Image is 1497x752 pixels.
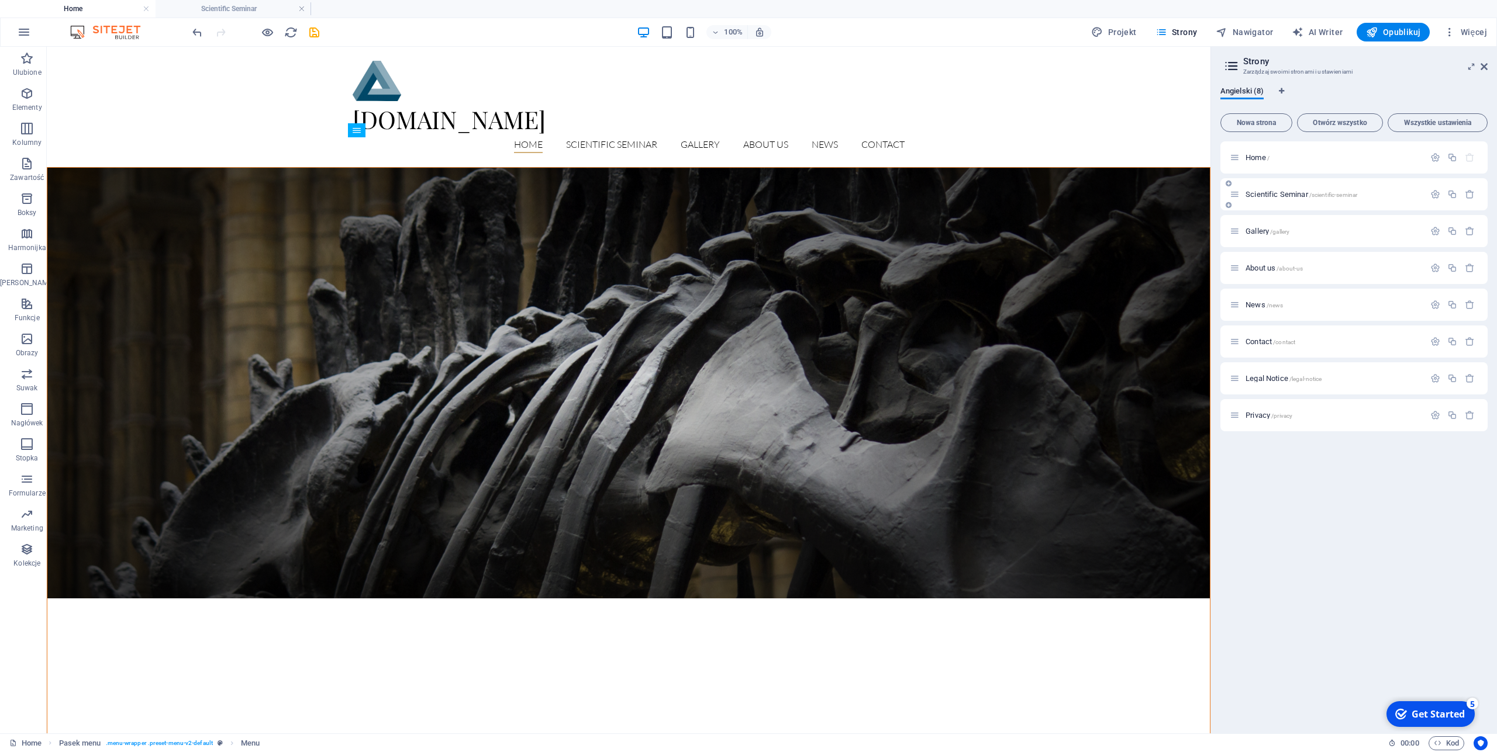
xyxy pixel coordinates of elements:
i: Ten element jest konfigurowalnym ustawieniem wstępnym [218,740,223,746]
div: Usuń [1465,373,1475,383]
button: Projekt [1086,23,1141,41]
div: Usuń [1465,300,1475,310]
span: Kliknij, aby otworzyć stronę [1246,264,1303,272]
div: Usuń [1465,337,1475,346]
span: /news [1267,302,1284,309]
div: Get Started 5 items remaining, 0% complete [6,5,95,30]
i: Przeładuj stronę [284,26,298,39]
p: Kolumny [12,138,42,147]
i: Zapisz (Ctrl+S) [308,26,321,39]
button: Kod [1429,736,1464,750]
h4: Scientific Seminar [156,2,311,15]
div: Ustawienia [1430,189,1440,199]
span: /gallery [1270,228,1289,235]
span: Kliknij, aby otworzyć stronę [1246,227,1289,235]
div: Duplikuj [1447,226,1457,236]
div: Duplikuj [1447,337,1457,346]
span: Kliknij, aby otworzyć stronę [1246,411,1292,420]
span: /scientific-seminar [1309,192,1358,198]
span: Kliknij, aby otworzyć stronę [1246,153,1270,162]
p: Funkcje [15,313,40,323]
h2: Strony [1243,56,1488,67]
button: reload [284,25,298,39]
div: Gallery/gallery [1242,227,1424,235]
span: 00 00 [1401,736,1419,750]
div: Duplikuj [1447,189,1457,199]
nav: breadcrumb [59,736,260,750]
div: Usuń [1465,226,1475,236]
i: Po zmianie rozmiaru automatycznie dostosowuje poziom powiększenia do wybranego urządzenia. [754,27,765,37]
div: Projekt (Ctrl+Alt+Y) [1086,23,1141,41]
div: Duplikuj [1447,373,1457,383]
span: /privacy [1271,413,1292,419]
div: Ustawienia [1430,373,1440,383]
span: Scientific Seminar [1246,190,1357,199]
span: Strony [1155,26,1198,38]
span: . menu-wrapper .preset-menu-v2-default [106,736,213,750]
h6: 100% [724,25,743,39]
div: Strony startowej nie można usunąć [1465,153,1475,162]
div: Duplikuj [1447,153,1457,162]
a: Kliknij, aby anulować zaznaczenie. Kliknij dwukrotnie, aby otworzyć Strony [9,736,42,750]
div: 5 [87,1,98,13]
span: AI Writer [1292,26,1343,38]
div: Usuń [1465,263,1475,273]
div: Duplikuj [1447,410,1457,420]
p: Boksy [18,208,37,217]
button: Usercentrics [1474,736,1488,750]
div: Duplikuj [1447,263,1457,273]
span: Projekt [1091,26,1136,38]
span: /legal-notice [1289,376,1322,382]
button: Kliknij tutaj, aby wyjść z trybu podglądu i kontynuować edycję [260,25,274,39]
button: Opublikuj [1357,23,1430,41]
div: Privacy/privacy [1242,411,1424,419]
span: Angielski (8) [1220,84,1264,101]
p: Obrazy [16,348,39,358]
p: Harmonijka [8,243,46,252]
button: undo [190,25,204,39]
p: Ulubione [13,68,42,77]
span: /contact [1273,339,1295,345]
img: Editor Logo [67,25,155,39]
button: Otwórz wszystko [1297,113,1383,132]
p: Zawartość [10,173,44,182]
span: Wszystkie ustawienia [1393,119,1482,126]
span: Kliknij, aby otworzyć stronę [1246,374,1322,383]
button: save [307,25,321,39]
button: Nawigator [1211,23,1278,41]
span: /about-us [1277,265,1303,272]
span: Otwórz wszystko [1302,119,1378,126]
h3: Zarządzaj swoimi stronami i ustawieniami [1243,67,1464,77]
span: Nowa strona [1226,119,1287,126]
button: Strony [1151,23,1202,41]
span: Kliknij, aby otworzyć stronę [1246,300,1283,309]
div: Ustawienia [1430,300,1440,310]
div: Scientific Seminar/scientific-seminar [1242,190,1424,198]
div: Home/ [1242,154,1424,161]
button: Nowa strona [1220,113,1292,132]
div: Ustawienia [1430,410,1440,420]
button: 100% [706,25,748,39]
h6: Czas sesji [1388,736,1419,750]
p: Kolekcje [13,559,40,568]
button: Wszystkie ustawienia [1388,113,1488,132]
div: Get Started [32,11,85,24]
span: Kliknij, aby zaznaczyć. Kliknij dwukrotnie, aby edytować [59,736,101,750]
p: Marketing [11,524,43,533]
span: Więcej [1444,26,1487,38]
p: Elementy [12,103,42,112]
p: Nagłówek [11,418,43,428]
div: About us/about-us [1242,264,1424,272]
div: Zakładki językowe [1220,86,1488,109]
div: Duplikuj [1447,300,1457,310]
button: AI Writer [1287,23,1347,41]
p: Formularze [9,488,46,498]
span: Opublikuj [1366,26,1420,38]
div: Ustawienia [1430,226,1440,236]
div: Legal Notice/legal-notice [1242,375,1424,382]
button: Więcej [1439,23,1492,41]
i: Cofnij: Zmień strony (Ctrl+Z) [191,26,204,39]
div: Ustawienia [1430,263,1440,273]
p: Stopka [16,453,39,463]
span: / [1267,155,1270,161]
